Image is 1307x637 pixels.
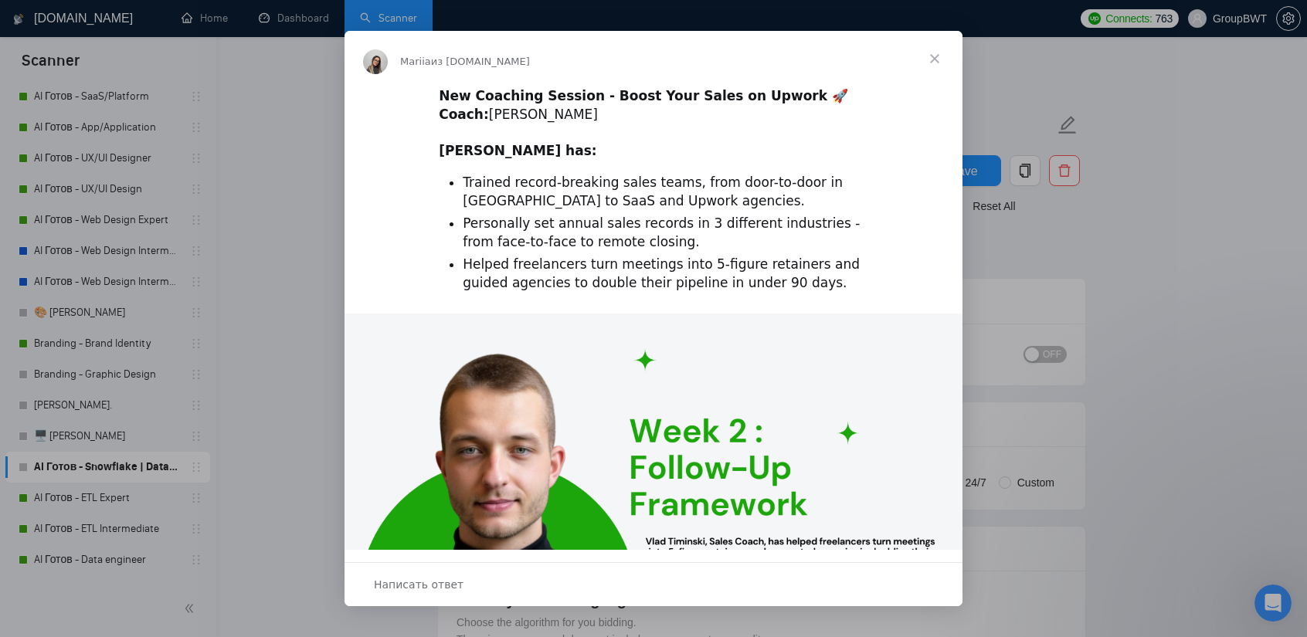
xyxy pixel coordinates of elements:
[431,56,530,67] span: из [DOMAIN_NAME]
[463,215,868,252] li: Personally set annual sales records in 3 different industries - from face-to-face to remote closing.
[463,256,868,293] li: Helped freelancers turn meetings into 5-figure retainers and guided agencies to double their pipe...
[439,88,848,103] b: New Coaching Session - Boost Your Sales on Upwork 🚀
[374,574,463,595] span: Написать ответ
[439,143,596,158] b: [PERSON_NAME] has:
[907,31,962,86] span: Закрыть
[400,56,431,67] span: Mariia
[463,174,868,211] li: Trained record-breaking sales teams, from door-to-door in [GEOGRAPHIC_DATA] to SaaS and Upwork ag...
[345,562,962,606] div: Открыть разговор и ответить
[439,107,489,122] b: Coach:
[439,87,868,161] div: ​ [PERSON_NAME] ​ ​
[363,49,388,74] img: Profile image for Mariia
